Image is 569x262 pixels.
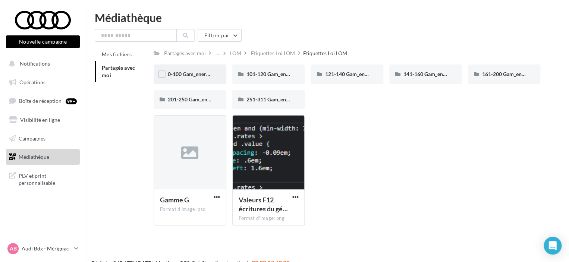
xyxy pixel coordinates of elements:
div: LOM [230,50,241,57]
span: AB [10,245,17,252]
div: Open Intercom Messenger [544,237,562,255]
div: Etiquettes Loi LOM [303,50,347,57]
div: Médiathèque [95,12,560,23]
span: Valeurs F12 écritures du générateur étiquettes CO2 [239,196,288,213]
span: Mes fichiers [102,51,132,57]
div: Format d'image: png [239,215,299,222]
a: Médiathèque [4,149,81,165]
a: Opérations [4,75,81,90]
span: Visibilité en ligne [20,117,60,123]
span: Partagés avec moi [102,64,135,78]
span: Gamme G [160,196,189,204]
a: AB Audi Bdx - Mérignac [6,242,80,256]
button: Filtrer par [198,29,242,42]
span: Médiathèque [19,154,49,160]
span: 141-160 Gam_energie_D-WHT_RVB_PNG_1080PX [403,71,522,77]
p: Audi Bdx - Mérignac [22,245,71,252]
div: Partagés avec moi [164,50,206,57]
div: Etiquettes Loi LOM [251,50,295,57]
span: 201-250 Gam_energie_F-WHT_RVB_PNG_1080PX [168,96,286,102]
button: Nouvelle campagne [6,35,80,48]
span: Boîte de réception [19,98,62,104]
div: 99+ [66,98,77,104]
a: Campagnes [4,131,81,146]
button: Notifications [4,56,78,72]
span: 101-120 Gam_energie_B-WHT_RVB_PNG_1080PX [246,71,365,77]
div: ... [214,48,220,59]
span: 121-140 Gam_energie_C-WHT_RVB_PNG_1080PX [325,71,443,77]
div: Format d'image: psd [160,206,220,213]
a: PLV et print personnalisable [4,168,81,190]
a: Visibilité en ligne [4,112,81,128]
span: 0-100 Gam_energie_A-WHT_RVB_PNG_1080PX [168,71,281,77]
span: PLV et print personnalisable [19,171,77,187]
span: Opérations [19,79,45,85]
a: Boîte de réception99+ [4,93,81,109]
span: Campagnes [19,135,45,141]
span: Notifications [20,60,50,67]
span: 251-311 Gam_energie_G-WHT_RVB_PNG_1080PX [246,96,365,102]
